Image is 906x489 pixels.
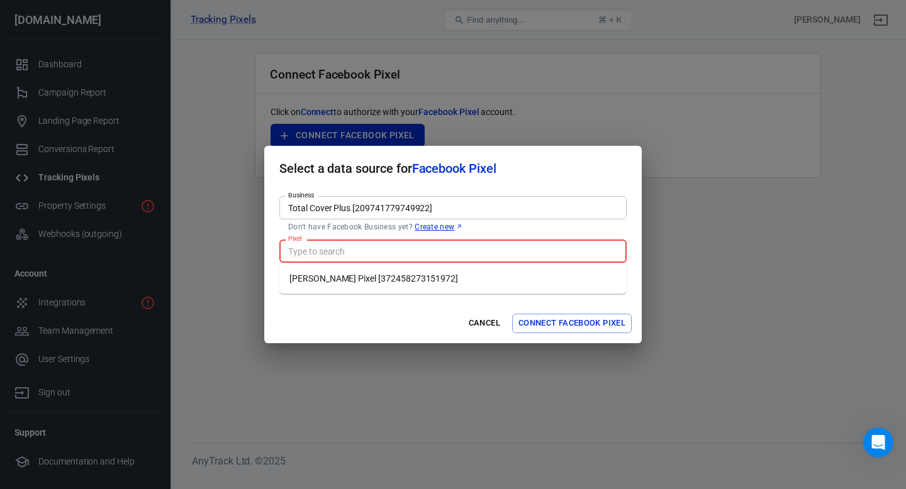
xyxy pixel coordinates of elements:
[279,268,627,289] li: [PERSON_NAME] Pixel [372458273151972]
[288,222,618,232] p: Don't have Facebook Business yet?
[863,427,893,458] iframe: Intercom live chat
[464,314,505,333] button: Cancel
[283,200,621,216] input: Type to search
[412,161,496,176] span: Facebook Pixel
[288,234,302,243] label: Pixel
[288,190,315,200] label: Business
[415,222,463,232] a: Create new
[264,146,642,191] h2: Select a data source for
[283,243,621,259] input: Type to search
[512,314,632,333] button: Connect Facebook Pixel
